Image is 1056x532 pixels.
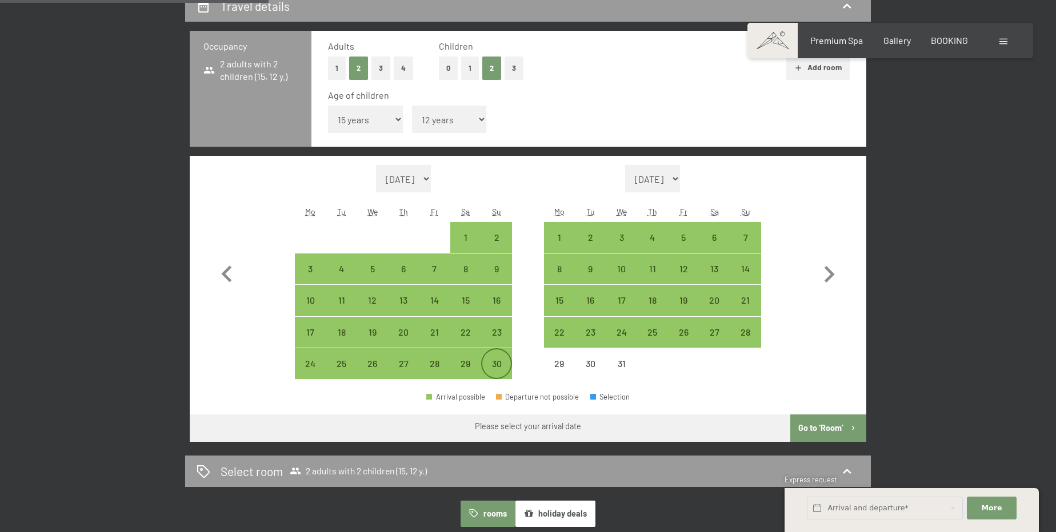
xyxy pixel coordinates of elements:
[648,207,657,216] abbr: Thursday
[575,317,606,348] div: Tue Dec 23 2025
[544,317,575,348] div: Arrival possible
[451,296,480,324] div: 15
[326,285,357,316] div: Arrival possible
[389,328,418,356] div: 20
[544,222,575,253] div: Mon Dec 01 2025
[389,296,418,324] div: 13
[730,285,761,316] div: Sun Dec 21 2025
[388,317,419,348] div: Arrival possible
[730,253,761,284] div: Sun Dec 14 2025
[606,253,637,284] div: Wed Dec 10 2025
[326,317,357,348] div: Tue Nov 18 2025
[450,348,481,379] div: Arrival possible
[210,165,243,380] button: Previous month
[669,264,698,293] div: 12
[327,359,355,388] div: 25
[461,501,515,527] button: rooms
[575,253,606,284] div: Tue Dec 09 2025
[221,463,283,479] h2: Select room
[326,253,357,284] div: Tue Nov 04 2025
[668,253,699,284] div: Arrival possible
[545,264,574,293] div: 8
[482,233,511,261] div: 2
[699,222,730,253] div: Sat Dec 06 2025
[515,501,595,527] button: holiday deals
[450,253,481,284] div: Arrival possible
[544,348,575,379] div: Arrival not possible
[638,264,667,293] div: 11
[419,285,450,316] div: Arrival possible
[731,264,760,293] div: 14
[420,359,449,388] div: 28
[295,285,326,316] div: Arrival possible
[420,296,449,324] div: 14
[326,253,357,284] div: Arrival possible
[545,328,574,356] div: 22
[637,253,668,284] div: Arrival possible
[575,348,606,379] div: Tue Dec 30 2025
[203,40,298,53] h3: Occupancy
[967,497,1016,520] button: More
[357,253,388,284] div: Wed Nov 05 2025
[295,317,326,348] div: Arrival possible
[668,317,699,348] div: Arrival possible
[481,348,512,379] div: Arrival possible
[450,317,481,348] div: Arrival possible
[730,317,761,348] div: Sun Dec 28 2025
[810,35,863,46] a: Premium Spa
[586,207,595,216] abbr: Tuesday
[637,285,668,316] div: Arrival possible
[388,253,419,284] div: Thu Nov 06 2025
[419,317,450,348] div: Arrival possible
[357,253,388,284] div: Arrival possible
[296,359,325,388] div: 24
[731,296,760,324] div: 21
[731,328,760,356] div: 28
[482,328,511,356] div: 23
[431,207,438,216] abbr: Friday
[606,285,637,316] div: Arrival possible
[439,57,458,80] button: 0
[461,207,470,216] abbr: Saturday
[482,57,501,80] button: 2
[420,264,449,293] div: 7
[637,222,668,253] div: Arrival possible
[482,296,511,324] div: 16
[388,348,419,379] div: Thu Nov 27 2025
[606,222,637,253] div: Wed Dec 03 2025
[389,359,418,388] div: 27
[328,57,346,80] button: 1
[358,264,387,293] div: 5
[786,55,850,80] button: Add room
[606,222,637,253] div: Arrival possible
[544,285,575,316] div: Arrival possible
[668,317,699,348] div: Fri Dec 26 2025
[481,317,512,348] div: Arrival possible
[575,285,606,316] div: Tue Dec 16 2025
[419,253,450,284] div: Arrival possible
[883,35,911,46] a: Gallery
[982,503,1002,513] span: More
[544,285,575,316] div: Mon Dec 15 2025
[668,285,699,316] div: Arrival possible
[700,296,729,324] div: 20
[575,253,606,284] div: Arrival possible
[790,414,866,442] button: Go to ‘Room’
[349,57,368,80] button: 2
[327,296,355,324] div: 11
[606,348,637,379] div: Arrival not possible
[451,264,480,293] div: 8
[576,328,605,356] div: 23
[357,285,388,316] div: Arrival possible
[576,359,605,388] div: 30
[461,57,479,80] button: 1
[575,348,606,379] div: Arrival not possible
[475,421,581,432] div: Please select your arrival date
[328,41,354,51] span: Adults
[481,348,512,379] div: Sun Nov 30 2025
[450,253,481,284] div: Sat Nov 08 2025
[357,348,388,379] div: Arrival possible
[606,285,637,316] div: Wed Dec 17 2025
[450,285,481,316] div: Sat Nov 15 2025
[607,264,635,293] div: 10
